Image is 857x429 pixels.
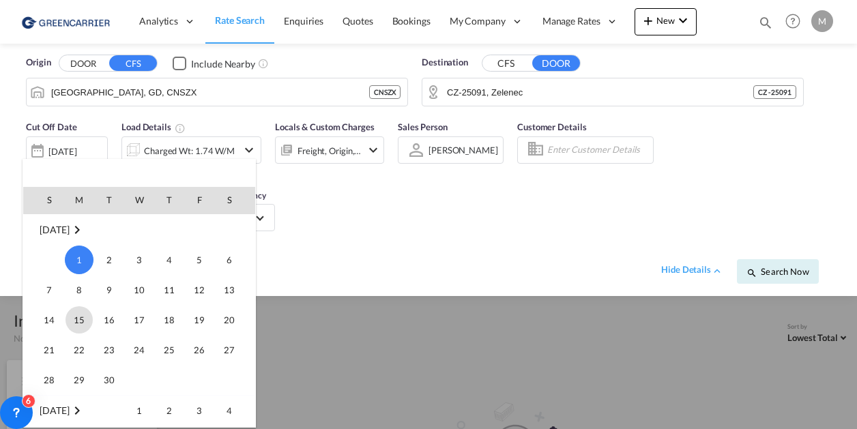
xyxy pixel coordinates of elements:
[35,336,63,364] span: 21
[94,305,124,335] td: Tuesday September 16 2025
[184,275,214,305] td: Friday September 12 2025
[23,335,64,365] td: Sunday September 21 2025
[216,276,243,304] span: 13
[64,365,94,396] td: Monday September 29 2025
[23,187,255,427] md-calendar: Calendar
[23,305,64,335] td: Sunday September 14 2025
[94,187,124,214] th: T
[23,365,64,396] td: Sunday September 28 2025
[124,335,154,365] td: Wednesday September 24 2025
[94,365,124,396] td: Tuesday September 30 2025
[216,336,243,364] span: 27
[216,397,243,424] span: 4
[96,276,123,304] span: 9
[154,245,184,275] td: Thursday September 4 2025
[184,187,214,214] th: F
[156,336,183,364] span: 25
[64,305,94,335] td: Monday September 15 2025
[96,246,123,273] span: 2
[23,305,255,335] tr: Week 3
[23,187,64,214] th: S
[184,305,214,335] td: Friday September 19 2025
[214,187,255,214] th: S
[184,335,214,365] td: Friday September 26 2025
[154,275,184,305] td: Thursday September 11 2025
[186,246,213,273] span: 5
[126,306,153,334] span: 17
[40,404,69,416] span: [DATE]
[35,306,63,334] span: 14
[214,245,255,275] td: Saturday September 6 2025
[94,335,124,365] td: Tuesday September 23 2025
[94,245,124,275] td: Tuesday September 2 2025
[96,336,123,364] span: 23
[124,187,154,214] th: W
[66,306,93,334] span: 15
[124,245,154,275] td: Wednesday September 3 2025
[64,275,94,305] td: Monday September 8 2025
[66,366,93,394] span: 29
[23,214,255,245] td: September 2025
[40,224,69,235] span: [DATE]
[65,246,93,274] span: 1
[35,276,63,304] span: 7
[156,246,183,273] span: 4
[214,305,255,335] td: Saturday September 20 2025
[154,395,184,426] td: Thursday October 2 2025
[186,276,213,304] span: 12
[184,395,214,426] td: Friday October 3 2025
[124,275,154,305] td: Wednesday September 10 2025
[23,245,255,275] tr: Week 1
[214,395,255,426] td: Saturday October 4 2025
[23,395,255,426] tr: Week 1
[126,397,153,424] span: 1
[186,336,213,364] span: 26
[214,275,255,305] td: Saturday September 13 2025
[126,336,153,364] span: 24
[124,305,154,335] td: Wednesday September 17 2025
[96,306,123,334] span: 16
[64,335,94,365] td: Monday September 22 2025
[126,246,153,273] span: 3
[156,397,183,424] span: 2
[96,366,123,394] span: 30
[126,276,153,304] span: 10
[23,275,255,305] tr: Week 2
[124,395,154,426] td: Wednesday October 1 2025
[216,306,243,334] span: 20
[23,365,255,396] tr: Week 5
[66,336,93,364] span: 22
[23,214,255,245] tr: Week undefined
[35,366,63,394] span: 28
[216,246,243,273] span: 6
[184,245,214,275] td: Friday September 5 2025
[64,245,94,275] td: Monday September 1 2025
[154,335,184,365] td: Thursday September 25 2025
[23,275,64,305] td: Sunday September 7 2025
[23,395,124,426] td: October 2025
[66,276,93,304] span: 8
[186,397,213,424] span: 3
[214,335,255,365] td: Saturday September 27 2025
[64,187,94,214] th: M
[23,335,255,365] tr: Week 4
[156,276,183,304] span: 11
[94,275,124,305] td: Tuesday September 9 2025
[154,187,184,214] th: T
[154,305,184,335] td: Thursday September 18 2025
[186,306,213,334] span: 19
[156,306,183,334] span: 18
